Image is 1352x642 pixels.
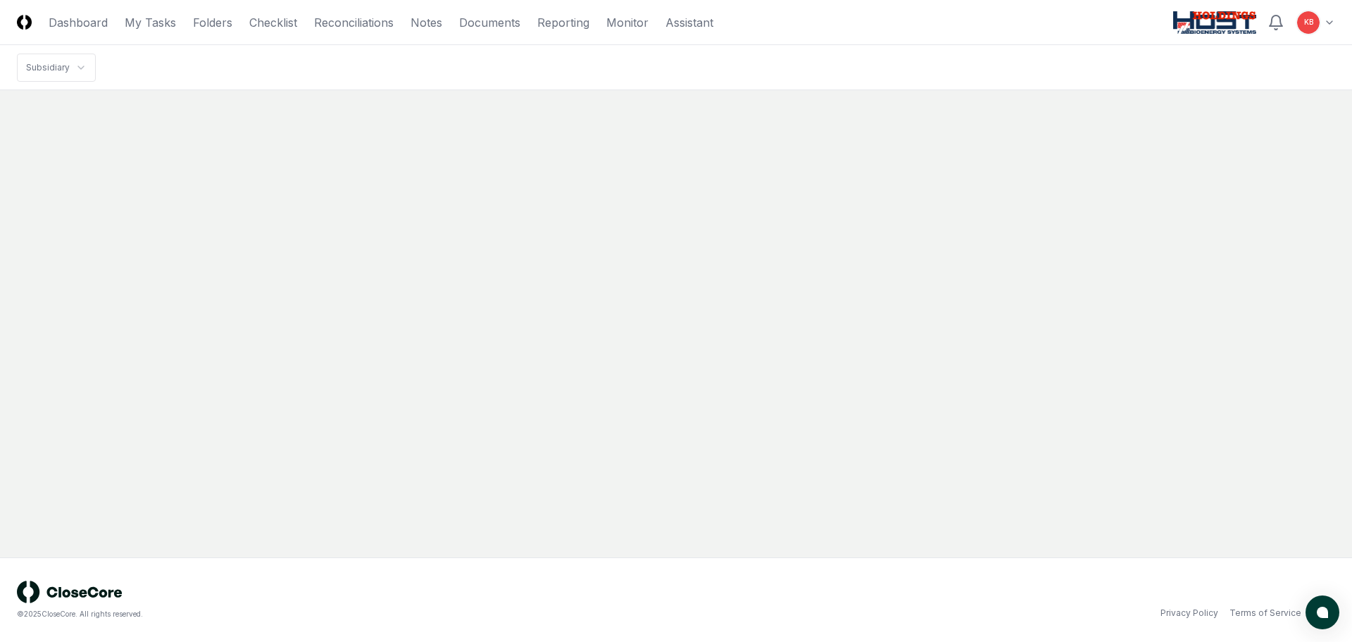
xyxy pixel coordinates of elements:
a: Folders [193,14,232,31]
a: Documents [459,14,520,31]
img: Logo [17,15,32,30]
nav: breadcrumb [17,54,96,82]
a: Reporting [537,14,589,31]
a: Notes [411,14,442,31]
a: Dashboard [49,14,108,31]
a: Monitor [606,14,649,31]
img: Host NA Holdings logo [1173,11,1257,34]
a: Terms of Service [1229,607,1301,619]
a: Privacy Policy [1160,607,1218,619]
div: © 2025 CloseCore. All rights reserved. [17,609,676,619]
img: logo [17,581,123,603]
div: Subsidiary [26,61,70,74]
a: Checklist [249,14,297,31]
button: atlas-launcher [1306,595,1339,629]
a: My Tasks [125,14,176,31]
span: KB [1304,17,1313,27]
a: Assistant [665,14,713,31]
a: Reconciliations [314,14,394,31]
button: KB [1296,10,1321,35]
